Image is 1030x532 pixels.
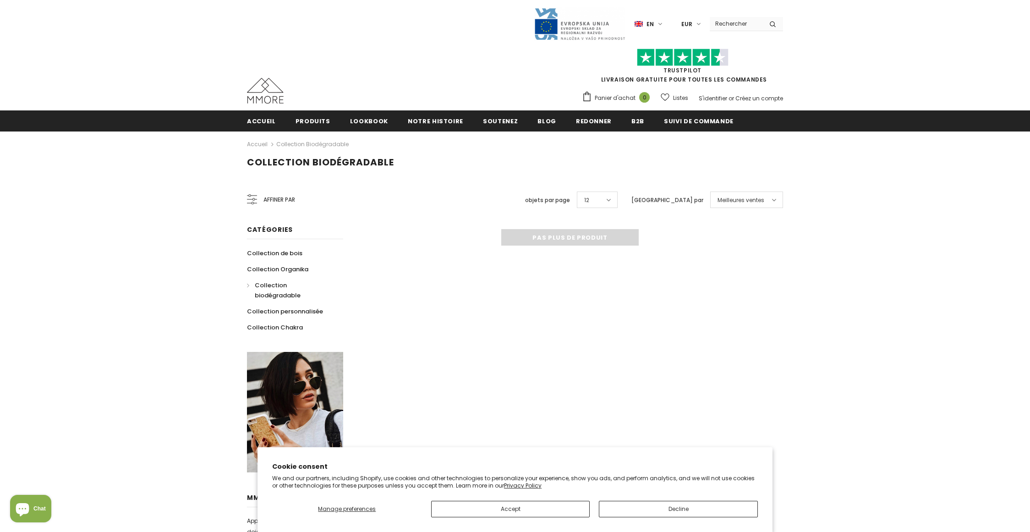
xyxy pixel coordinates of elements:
a: Lookbook [350,110,388,131]
span: Collection de bois [247,249,302,258]
span: 0 [639,92,650,103]
span: or [729,94,734,102]
a: soutenez [483,110,518,131]
a: Panier d'achat 0 [582,91,654,105]
img: i-lang-1.png [635,20,643,28]
input: Search Site [710,17,762,30]
p: We and our partners, including Shopify, use cookies and other technologies to personalize your ex... [272,475,758,489]
span: Manage preferences [318,505,376,513]
span: Blog [537,117,556,126]
span: Collection biodégradable [255,281,301,300]
label: objets par page [525,196,570,205]
inbox-online-store-chat: Shopify online store chat [7,495,54,525]
label: [GEOGRAPHIC_DATA] par [631,196,703,205]
span: Affiner par [263,195,295,205]
a: Collection biodégradable [276,140,349,148]
button: Accept [431,501,590,517]
a: Privacy Policy [504,482,542,489]
a: Collection Chakra [247,319,303,335]
a: S'identifier [699,94,727,102]
span: Meilleures ventes [718,196,764,205]
a: Collection Organika [247,261,308,277]
span: Catégories [247,225,293,234]
span: Collection Chakra [247,323,303,332]
button: Decline [599,501,758,517]
a: Créez un compte [735,94,783,102]
span: soutenez [483,117,518,126]
a: Suivi de commande [664,110,734,131]
span: en [646,20,654,29]
span: Produits [296,117,330,126]
a: Collection biodégradable [247,277,333,303]
span: LIVRAISON GRATUITE POUR TOUTES LES COMMANDES [582,53,783,83]
a: B2B [631,110,644,131]
a: Produits [296,110,330,131]
span: B2B [631,117,644,126]
h2: Cookie consent [272,462,758,472]
span: Suivi de commande [664,117,734,126]
img: Cas MMORE [247,78,284,104]
img: Javni Razpis [534,7,625,41]
span: Collection biodégradable [247,156,394,169]
a: Accueil [247,110,276,131]
span: Accueil [247,117,276,126]
a: Redonner [576,110,612,131]
span: EUR [681,20,692,29]
a: Notre histoire [408,110,463,131]
a: Blog [537,110,556,131]
a: Listes [661,90,688,106]
span: Redonner [576,117,612,126]
button: Manage preferences [272,501,422,517]
a: Javni Razpis [534,20,625,27]
span: Panier d'achat [595,93,636,103]
span: 12 [584,196,589,205]
span: Collection Organika [247,265,308,274]
a: TrustPilot [663,66,701,74]
a: Collection de bois [247,245,302,261]
span: Lookbook [350,117,388,126]
a: Accueil [247,139,268,150]
span: Collection personnalisée [247,307,323,316]
span: Listes [673,93,688,103]
span: MMORE [247,493,274,502]
a: Collection personnalisée [247,303,323,319]
img: Faites confiance aux étoiles pilotes [637,49,729,66]
span: Notre histoire [408,117,463,126]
